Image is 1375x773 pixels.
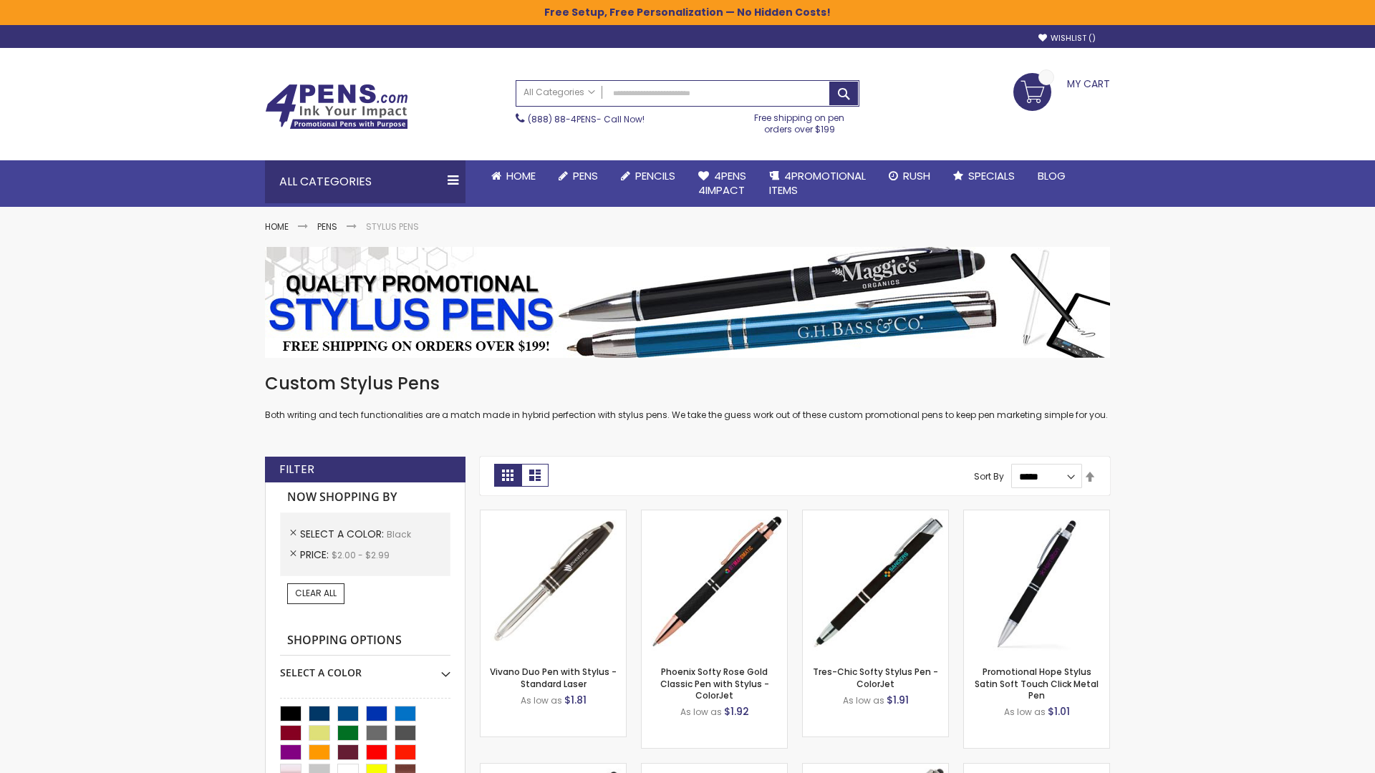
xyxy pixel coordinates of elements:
[803,510,948,656] img: Tres-Chic Softy Stylus Pen - ColorJet-Black
[903,168,930,183] span: Rush
[687,160,758,207] a: 4Pens4impact
[332,549,390,561] span: $2.00 - $2.99
[975,666,1099,701] a: Promotional Hope Stylus Satin Soft Touch Click Metal Pen
[265,84,408,130] img: 4Pens Custom Pens and Promotional Products
[506,168,536,183] span: Home
[547,160,609,192] a: Pens
[265,372,1110,395] h1: Custom Stylus Pens
[1026,160,1077,192] a: Blog
[642,510,787,656] img: Phoenix Softy Rose Gold Classic Pen with Stylus - ColorJet-Black
[528,113,645,125] span: - Call Now!
[740,107,860,135] div: Free shipping on pen orders over $199
[813,666,938,689] a: Tres-Chic Softy Stylus Pen - ColorJet
[769,168,866,198] span: 4PROMOTIONAL ITEMS
[481,510,626,522] a: Vivano Duo Pen with Stylus - Standard Laser-Black
[287,583,344,603] a: Clear All
[300,548,332,562] span: Price
[680,706,722,718] span: As low as
[280,626,450,656] strong: Shopping Options
[279,462,314,477] strong: Filter
[964,510,1109,656] img: Promotional Hope Stylus Satin Soft Touch Click Metal Pen-Black
[660,666,769,701] a: Phoenix Softy Rose Gold Classic Pen with Stylus - ColorJet
[724,704,749,719] span: $1.92
[564,693,587,707] span: $1.81
[1038,168,1066,183] span: Blog
[942,160,1026,192] a: Specials
[295,587,337,599] span: Clear All
[480,160,547,192] a: Home
[524,87,595,98] span: All Categories
[803,510,948,522] a: Tres-Chic Softy Stylus Pen - ColorJet-Black
[609,160,687,192] a: Pencils
[280,656,450,680] div: Select A Color
[642,510,787,522] a: Phoenix Softy Rose Gold Classic Pen with Stylus - ColorJet-Black
[300,527,387,541] span: Select A Color
[974,470,1004,482] label: Sort By
[521,694,562,706] span: As low as
[265,220,289,233] a: Home
[698,168,746,198] span: 4Pens 4impact
[573,168,598,183] span: Pens
[516,81,602,104] a: All Categories
[1004,706,1046,718] span: As low as
[387,528,411,540] span: Black
[968,168,1015,183] span: Specials
[494,464,521,487] strong: Grid
[265,160,465,203] div: All Categories
[265,247,1110,358] img: Stylus Pens
[280,482,450,512] strong: Now Shopping by
[887,693,909,707] span: $1.91
[843,694,884,706] span: As low as
[877,160,942,192] a: Rush
[635,168,675,183] span: Pencils
[481,510,626,656] img: Vivano Duo Pen with Stylus - Standard Laser-Black
[758,160,877,207] a: 4PROMOTIONALITEMS
[366,220,419,233] strong: Stylus Pens
[317,220,337,233] a: Pens
[964,510,1109,522] a: Promotional Hope Stylus Satin Soft Touch Click Metal Pen-Black
[1038,33,1096,44] a: Wishlist
[490,666,617,689] a: Vivano Duo Pen with Stylus - Standard Laser
[265,372,1110,422] div: Both writing and tech functionalities are a match made in hybrid perfection with stylus pens. We ...
[528,113,597,125] a: (888) 88-4PENS
[1048,704,1070,719] span: $1.01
